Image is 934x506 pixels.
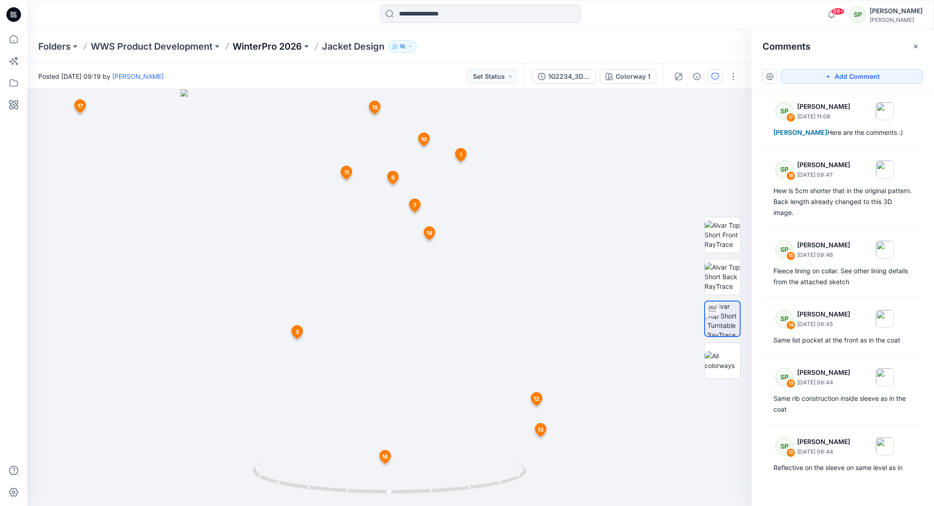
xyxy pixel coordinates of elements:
img: All colorways [705,351,740,370]
div: Hew is 5cm shorter that in the original pattern. Back length already changed to this 3D image. [773,185,912,218]
div: Fleece lining on collar. See other lining details from the attached sketch [773,266,912,287]
span: 99+ [831,8,845,15]
div: SP [775,160,794,179]
span: [PERSON_NAME] [773,128,827,136]
div: 15 [786,251,795,261]
div: 13 [786,379,795,388]
div: SP [850,6,866,23]
p: [DATE] 09:47 [797,170,850,179]
div: 12 [786,448,795,457]
p: [PERSON_NAME] [797,101,850,112]
button: 1G2234_3D design_no lining-raglan sleeve [532,69,596,84]
h2: Comments [763,41,810,52]
p: [DATE] 09:46 [797,250,850,260]
p: [DATE] 09:44 [797,378,850,387]
div: Same rib construction inside sleeve as in the coat [773,393,912,415]
p: 16 [400,41,405,51]
div: 17 [786,113,795,122]
p: [PERSON_NAME] [797,367,850,378]
div: [PERSON_NAME] [870,16,923,23]
a: Folders [38,40,71,53]
a: WWS Product Development [91,40,213,53]
p: [PERSON_NAME] [797,436,850,447]
div: Here are the comments :) [773,127,912,138]
div: 16 [786,171,795,180]
button: Colorway 1 [600,69,656,84]
p: Jacket Design [322,40,384,53]
div: SP [775,310,794,328]
img: Alvar Top Short Back RayTrace [705,262,740,291]
button: Add Comment [781,69,923,84]
p: [PERSON_NAME] [797,309,850,320]
p: [PERSON_NAME] [797,240,850,250]
p: [PERSON_NAME] [797,159,850,170]
div: Same list pocket at the front as in the coat [773,335,912,346]
img: Alvar Top Short Front RayTrace [705,220,740,249]
img: Alvar Top Short Turntable RayTrace [707,302,740,336]
div: SP [775,102,794,120]
div: SP [775,240,794,259]
p: [DATE] 09:45 [797,320,850,329]
a: [PERSON_NAME] [112,72,164,80]
div: 14 [786,321,795,330]
div: 1G2234_3D design_no lining-raglan sleeve [548,72,590,82]
div: Colorway 1 [616,72,650,82]
span: Posted [DATE] 09:19 by [38,72,164,81]
div: SP [775,368,794,386]
p: [DATE] 09:44 [797,447,850,456]
a: WinterPro 2026 [233,40,302,53]
button: Details [690,69,704,84]
p: [DATE] 11:08 [797,112,850,121]
button: 16 [388,40,417,53]
div: SP [775,437,794,455]
div: Reflective on the sleeve on same level as in the coat [773,462,912,484]
div: [PERSON_NAME] [870,5,923,16]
